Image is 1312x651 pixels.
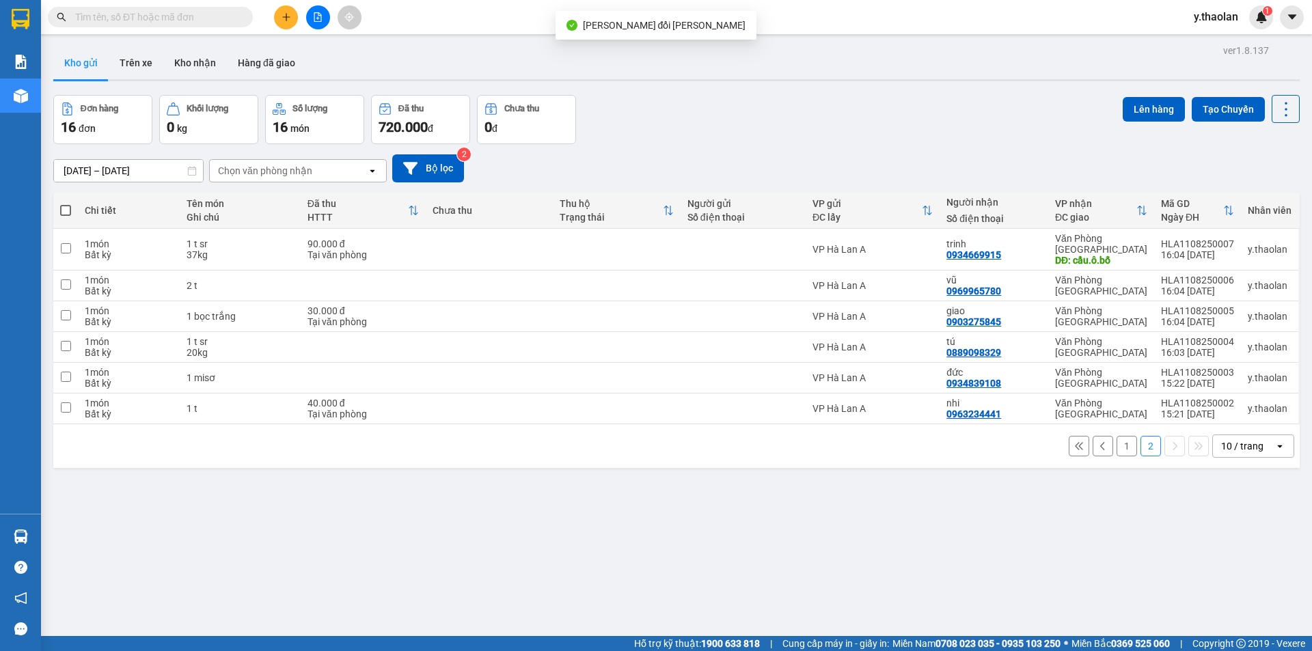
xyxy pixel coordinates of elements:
[583,20,746,31] span: [PERSON_NAME] đổi [PERSON_NAME]
[109,46,163,79] button: Trên xe
[553,193,680,229] th: Toggle SortBy
[85,316,173,327] div: Bất kỳ
[54,160,203,182] input: Select a date range.
[504,104,539,113] div: Chưa thu
[1192,97,1265,122] button: Tạo Chuyến
[1071,636,1170,651] span: Miền Bắc
[946,378,1001,389] div: 0934839108
[1265,6,1270,16] span: 1
[167,119,174,135] span: 0
[1161,347,1234,358] div: 16:03 [DATE]
[946,286,1001,296] div: 0969965780
[53,46,109,79] button: Kho gửi
[265,95,364,144] button: Số lượng16món
[398,104,424,113] div: Đã thu
[1055,367,1147,389] div: Văn Phòng [GEOGRAPHIC_DATA]
[812,212,922,223] div: ĐC lấy
[946,336,1041,347] div: tú
[946,275,1041,286] div: vũ
[1055,336,1147,358] div: Văn Phòng [GEOGRAPHIC_DATA]
[1140,436,1161,456] button: 2
[1161,367,1234,378] div: HLA1108250003
[392,154,464,182] button: Bộ lọc
[492,123,497,134] span: đ
[782,636,889,651] span: Cung cấp máy in - giấy in:
[687,212,799,223] div: Số điện thoại
[307,305,419,316] div: 30.000 đ
[85,378,173,389] div: Bất kỳ
[292,104,327,113] div: Số lượng
[812,280,933,291] div: VP Hà Lan A
[1055,275,1147,296] div: Văn Phòng [GEOGRAPHIC_DATA]
[307,398,419,408] div: 40.000 đ
[85,347,173,358] div: Bất kỳ
[1161,275,1234,286] div: HLA1108250006
[1248,280,1291,291] div: y.thaolan
[85,336,173,347] div: 1 món
[1161,305,1234,316] div: HLA1108250005
[1117,436,1137,456] button: 1
[1248,205,1291,216] div: Nhân viên
[806,193,940,229] th: Toggle SortBy
[566,20,577,31] span: check-circle
[946,197,1041,208] div: Người nhận
[307,198,408,209] div: Đã thu
[935,638,1061,649] strong: 0708 023 035 - 0935 103 250
[1223,43,1269,58] div: ver 1.8.137
[1248,342,1291,352] div: y.thaolan
[290,123,310,134] span: món
[187,238,294,249] div: 1 t sr
[687,198,799,209] div: Người gửi
[1248,311,1291,322] div: y.thaolan
[85,367,173,378] div: 1 món
[1161,212,1223,223] div: Ngày ĐH
[14,89,28,103] img: warehouse-icon
[307,212,408,223] div: HTTT
[1236,639,1246,648] span: copyright
[1055,398,1147,419] div: Văn Phòng [GEOGRAPHIC_DATA]
[187,372,294,383] div: 1 misơ
[1280,5,1304,29] button: caret-down
[946,238,1041,249] div: trinh
[560,198,662,209] div: Thu hộ
[892,636,1061,651] span: Miền Nam
[1055,212,1136,223] div: ĐC giao
[428,123,433,134] span: đ
[85,205,173,216] div: Chi tiết
[61,119,76,135] span: 16
[946,367,1041,378] div: đức
[1161,286,1234,296] div: 16:04 [DATE]
[1183,8,1249,25] span: y.thaolan
[946,213,1041,224] div: Số điện thoại
[307,408,419,419] div: Tại văn phòng
[187,311,294,322] div: 1 bọc trắng
[1055,255,1147,266] div: DĐ: cầu.ô.bố
[1248,403,1291,414] div: y.thaolan
[946,398,1041,408] div: nhi
[85,398,173,408] div: 1 món
[812,311,933,322] div: VP Hà Lan A
[1255,11,1268,23] img: icon-new-feature
[812,244,933,255] div: VP Hà Lan A
[1248,244,1291,255] div: y.thaolan
[701,638,760,649] strong: 1900 633 818
[1161,316,1234,327] div: 16:04 [DATE]
[282,12,291,22] span: plus
[1154,193,1241,229] th: Toggle SortBy
[187,347,294,358] div: 20kg
[367,165,378,176] svg: open
[379,119,428,135] span: 720.000
[187,198,294,209] div: Tên món
[946,316,1001,327] div: 0903275845
[1248,372,1291,383] div: y.thaolan
[177,123,187,134] span: kg
[218,164,312,178] div: Chọn văn phòng nhận
[946,347,1001,358] div: 0889098329
[1263,6,1272,16] sup: 1
[14,592,27,605] span: notification
[1064,641,1068,646] span: ⚪️
[1161,249,1234,260] div: 16:04 [DATE]
[307,316,419,327] div: Tại văn phòng
[227,46,306,79] button: Hàng đã giao
[1161,198,1223,209] div: Mã GD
